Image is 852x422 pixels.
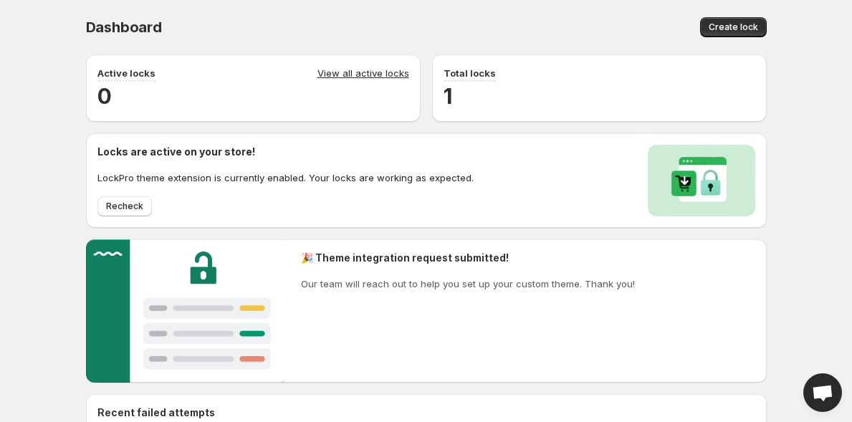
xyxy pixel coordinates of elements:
p: Our team will reach out to help you set up your custom theme. Thank you! [301,277,635,291]
h2: 1 [444,82,755,110]
span: Recheck [106,201,143,212]
h2: 🎉 Theme integration request submitted! [301,251,635,265]
p: LockPro theme extension is currently enabled. Your locks are working as expected. [97,171,474,185]
h2: Locks are active on your store! [97,145,474,159]
a: View all active locks [317,66,409,82]
span: Create lock [709,21,758,33]
p: Active locks [97,66,155,80]
img: Locks activated [648,145,755,216]
p: Total locks [444,66,496,80]
div: Open chat [803,373,842,412]
h2: 0 [97,82,409,110]
button: Create lock [700,17,767,37]
span: Dashboard [86,19,162,36]
img: Customer support [86,239,284,383]
h2: Recent failed attempts [97,406,215,420]
button: Recheck [97,196,152,216]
